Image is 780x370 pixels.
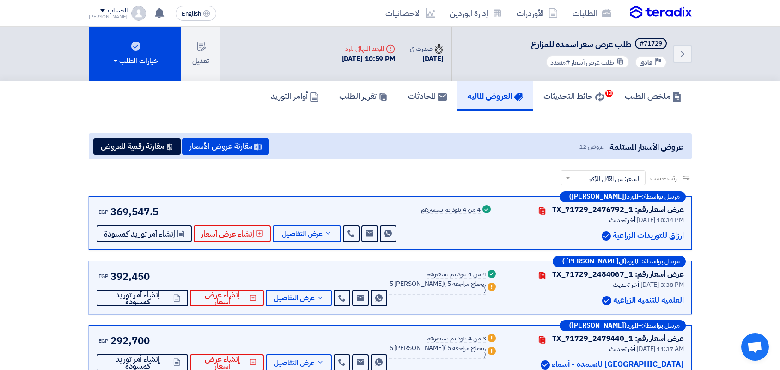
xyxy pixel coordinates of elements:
button: عرض التفاصيل [273,225,341,242]
span: رتب حسب [650,173,676,183]
div: 4 من 4 بنود تم تسعيرهم [427,271,486,279]
span: [DATE] 10:34 PM [637,215,684,225]
span: ( [444,279,446,289]
a: الاحصائيات [378,2,442,24]
span: أخر تحديث [609,215,635,225]
button: إنشاء أمر توريد كمسودة [97,225,192,242]
span: 292,700 [110,333,149,348]
h5: ملخص الطلب [625,91,682,101]
div: 5 [PERSON_NAME] [389,345,486,359]
span: المورد [627,194,638,200]
h5: طلب عرض سعر اسمدة للمزارع [531,38,669,51]
span: إنشاء أمر توريد كمسودة [104,356,172,370]
span: EGP [98,272,109,280]
button: إنشاء عرض أسعار [190,290,264,306]
img: Verified Account [602,231,611,241]
span: 5 يحتاج مراجعه, [447,343,486,353]
span: إنشاء عرض أسعار [201,230,254,237]
p: العلميه للتنميه الزراعيه [613,294,684,307]
span: طلب عرض سعر اسمدة للمزارع [531,38,631,50]
span: المورد [627,258,638,265]
h5: حائط التحديثات [543,91,604,101]
img: Teradix logo [630,6,692,19]
span: عرض التفاصيل [274,295,315,302]
div: Open chat [741,333,769,361]
div: 3 من 4 بنود تم تسعيرهم [427,335,486,343]
button: عرض التفاصيل [266,290,332,306]
div: خيارات الطلب [112,55,158,67]
div: عرض أسعار رقم: TX_71729_2479440_1 [552,333,684,344]
span: السعر: من الأقل للأكثر [589,174,640,184]
span: 392,450 [110,269,149,284]
b: ([PERSON_NAME]) [569,194,627,200]
div: عرض أسعار رقم: TX_71729_2476792_1 [552,204,684,215]
span: 369,547.5 [110,204,158,219]
span: إنشاء أمر توريد كمسودة [104,291,172,305]
p: ارزاق للتوريدات الزراعية [613,230,684,242]
span: عادي [640,58,652,67]
span: EGP [98,208,109,216]
span: [DATE] 11:37 AM [637,344,684,354]
button: إنشاء أمر توريد كمسودة [97,290,188,306]
a: أوامر التوريد [261,81,329,111]
b: (ال[PERSON_NAME] ) [562,258,627,265]
span: English [182,11,201,17]
div: #71729 [640,41,662,47]
h5: أوامر التوريد [271,91,319,101]
h5: العروض الماليه [467,91,523,101]
span: مرسل بواسطة: [642,194,680,200]
img: Verified Account [602,296,611,305]
a: العروض الماليه [457,81,533,111]
div: 4 من 4 بنود تم تسعيرهم [421,206,481,214]
span: #متعدد [550,58,570,67]
a: ملخص الطلب [615,81,692,111]
a: الأوردرات [509,2,565,24]
span: إنشاء أمر توريد كمسودة [104,230,175,237]
span: طلب عرض أسعار [571,58,614,67]
a: المحادثات [398,81,457,111]
div: الحساب [108,7,128,15]
div: عرض أسعار رقم: TX_71729_2484067_1 [552,269,684,280]
span: أخر تحديث [613,280,639,290]
img: profile_test.png [131,6,146,21]
button: تعديل [181,27,220,81]
div: صدرت في [410,44,443,54]
div: – [553,256,686,267]
div: الموعد النهائي للرد [342,44,396,54]
button: مقارنة عروض الأسعار [182,138,269,155]
span: أخر تحديث [609,344,635,354]
button: إنشاء عرض أسعار [194,225,271,242]
span: عروض 12 [579,142,604,152]
span: ) [484,285,486,295]
div: [PERSON_NAME] [89,14,128,19]
a: حائط التحديثات13 [533,81,615,111]
button: مقارنة رقمية للعروض [93,138,181,155]
span: عروض الأسعار المستلمة [609,140,683,153]
span: المورد [627,322,638,329]
span: إنشاء عرض أسعار [197,356,248,370]
a: الطلبات [565,2,619,24]
button: English [176,6,216,21]
button: خيارات الطلب [89,27,181,81]
div: – [560,191,686,202]
div: [DATE] [410,54,443,64]
span: 13 [605,90,613,97]
h5: تقرير الطلب [339,91,388,101]
a: تقرير الطلب [329,81,398,111]
span: ) [484,350,486,359]
span: عرض التفاصيل [282,230,323,237]
span: 5 يحتاج مراجعه, [447,279,486,289]
b: ([PERSON_NAME]) [569,322,627,329]
span: عرض التفاصيل [274,359,315,366]
span: إنشاء عرض أسعار [197,291,248,305]
h5: المحادثات [408,91,447,101]
img: Verified Account [541,360,550,370]
div: 5 [PERSON_NAME] [389,281,486,295]
span: مرسل بواسطة: [642,322,680,329]
span: EGP [98,337,109,345]
span: مرسل بواسطة: [642,258,680,265]
div: – [560,320,686,331]
div: [DATE] 10:59 PM [342,54,396,64]
a: إدارة الموردين [442,2,509,24]
span: ( [444,343,446,353]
